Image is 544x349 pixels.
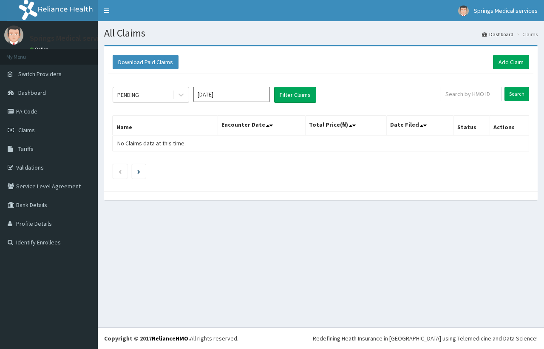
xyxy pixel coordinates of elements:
span: Switch Providers [18,70,62,78]
span: Claims [18,126,35,134]
a: Add Claim [493,55,529,69]
th: Date Filed [386,116,453,136]
a: Previous page [118,167,122,175]
div: PENDING [117,91,139,99]
input: Search [504,87,529,101]
th: Status [453,116,490,136]
span: Springs Medical services [474,7,538,14]
th: Name [113,116,218,136]
input: Search by HMO ID [440,87,501,101]
a: Online [30,46,50,52]
li: Claims [514,31,538,38]
img: User Image [4,26,23,45]
p: Springs Medical services [30,34,110,42]
span: Dashboard [18,89,46,96]
strong: Copyright © 2017 . [104,335,190,342]
input: Select Month and Year [193,87,270,102]
span: No Claims data at this time. [117,139,186,147]
a: Next page [137,167,140,175]
div: Redefining Heath Insurance in [GEOGRAPHIC_DATA] using Telemedicine and Data Science! [313,334,538,343]
a: Dashboard [482,31,513,38]
img: User Image [458,6,469,16]
button: Download Paid Claims [113,55,178,69]
th: Actions [490,116,529,136]
button: Filter Claims [274,87,316,103]
th: Encounter Date [218,116,305,136]
span: Tariffs [18,145,34,153]
a: RelianceHMO [152,335,188,342]
footer: All rights reserved. [98,327,544,349]
th: Total Price(₦) [305,116,386,136]
h1: All Claims [104,28,538,39]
